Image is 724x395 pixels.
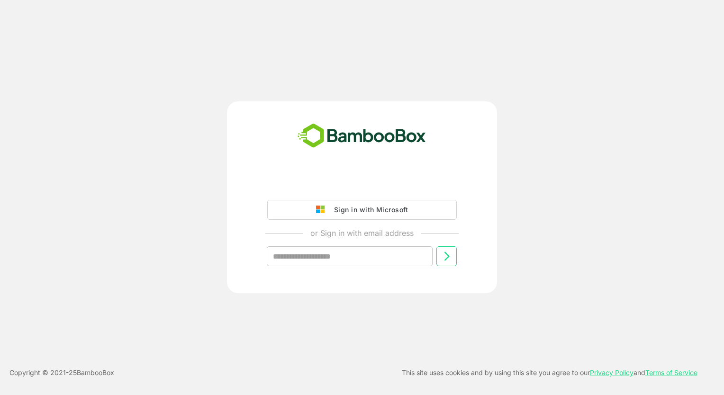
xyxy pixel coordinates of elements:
[402,367,697,378] p: This site uses cookies and by using this site you agree to our and
[316,206,329,214] img: google
[329,204,408,216] div: Sign in with Microsoft
[645,368,697,377] a: Terms of Service
[590,368,633,377] a: Privacy Policy
[310,227,414,239] p: or Sign in with email address
[262,173,462,194] iframe: Sign in with Google Button
[292,120,431,152] img: bamboobox
[9,367,114,378] p: Copyright © 2021- 25 BambooBox
[267,200,457,220] button: Sign in with Microsoft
